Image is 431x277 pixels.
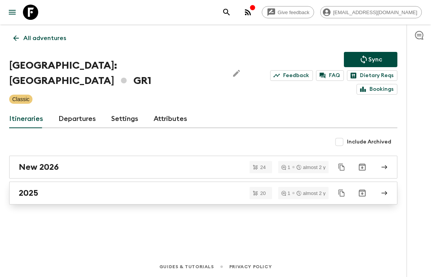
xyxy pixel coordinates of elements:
[9,110,43,128] a: Itineraries
[256,191,270,196] span: 20
[368,55,382,64] p: Sync
[229,263,272,271] a: Privacy Policy
[270,70,313,81] a: Feedback
[316,70,344,81] a: FAQ
[256,165,270,170] span: 24
[274,10,314,15] span: Give feedback
[229,58,244,89] button: Edit Adventure Title
[9,31,70,46] a: All adventures
[335,160,348,174] button: Duplicate
[159,263,214,271] a: Guides & Tutorials
[281,191,290,196] div: 1
[58,110,96,128] a: Departures
[154,110,187,128] a: Attributes
[297,191,326,196] div: almost 2 y
[9,58,223,89] h1: [GEOGRAPHIC_DATA]: [GEOGRAPHIC_DATA] GR1
[23,34,66,43] p: All adventures
[9,182,397,205] a: 2025
[355,159,370,175] button: Archive
[19,188,38,198] h2: 2025
[297,165,326,170] div: almost 2 y
[19,162,59,172] h2: New 2026
[356,84,397,95] a: Bookings
[329,10,421,15] span: [EMAIL_ADDRESS][DOMAIN_NAME]
[219,5,234,20] button: search adventures
[9,156,397,179] a: New 2026
[12,95,29,103] p: Classic
[5,5,20,20] button: menu
[111,110,138,128] a: Settings
[320,6,422,18] div: [EMAIL_ADDRESS][DOMAIN_NAME]
[335,186,348,200] button: Duplicate
[344,52,397,67] button: Sync adventure departures to the booking engine
[355,185,370,201] button: Archive
[347,138,391,146] span: Include Archived
[262,6,314,18] a: Give feedback
[347,70,397,81] a: Dietary Reqs
[281,165,290,170] div: 1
